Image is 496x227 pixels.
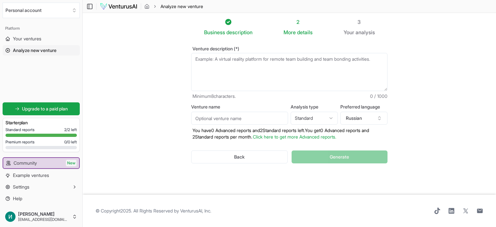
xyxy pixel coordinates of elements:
label: Venture name [191,105,288,109]
button: Settings [3,182,80,192]
span: [PERSON_NAME] [18,211,69,217]
a: Help [3,193,80,204]
span: Your [344,28,354,36]
a: Your ventures [3,34,80,44]
label: Venture description (*) [191,46,387,51]
span: details [297,29,313,36]
span: Business [204,28,225,36]
span: Community [14,160,37,166]
span: 0 / 0 left [64,139,77,145]
span: Settings [13,184,29,190]
span: Premium reports [5,139,35,145]
button: Back [191,150,288,163]
img: ACg8ocLzpg-uSgRSP4iYh1qf5brDKBLXUY797M6FmUfzSCrZyds7LA=s96-c [5,212,15,222]
span: analysis [356,29,375,36]
label: Preferred language [340,105,387,109]
span: Example ventures [13,172,49,179]
a: Upgrade to a paid plan [3,102,80,115]
a: Analyze new venture [3,45,80,56]
span: [EMAIL_ADDRESS][DOMAIN_NAME] [18,217,69,222]
span: © Copyright 2025 . All Rights Reserved by . [96,208,211,214]
div: 2 [284,18,313,26]
span: Your ventures [13,36,41,42]
span: 2 / 2 left [64,127,77,132]
span: New [66,160,77,166]
span: Analyze new venture [13,47,57,54]
span: Analyze new venture [160,3,203,10]
span: Help [13,195,22,202]
span: 0 / 1000 [370,93,387,99]
p: You have 0 Advanced reports and 2 Standard reports left. Y ou get 0 Advanced reports and 2 Standa... [191,127,387,140]
a: Example ventures [3,170,80,181]
img: logo [100,3,138,10]
span: More [284,28,296,36]
span: Upgrade to a paid plan [22,106,68,112]
div: 3 [344,18,375,26]
span: description [226,29,253,36]
label: Analysis type [291,105,338,109]
input: Optional venture name [191,112,288,125]
a: VenturusAI, Inc [180,208,210,213]
a: Click here to get more Advanced reports. [253,134,336,139]
button: [PERSON_NAME][EMAIL_ADDRESS][DOMAIN_NAME] [3,209,80,224]
span: Standard reports [5,127,35,132]
h3: Starter plan [5,119,77,126]
a: CommunityNew [3,158,79,168]
span: Minimum 8 characters. [192,93,236,99]
button: Select an organization [3,3,80,18]
nav: breadcrumb [144,3,203,10]
div: Platform [3,23,80,34]
button: Russian [340,112,387,125]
